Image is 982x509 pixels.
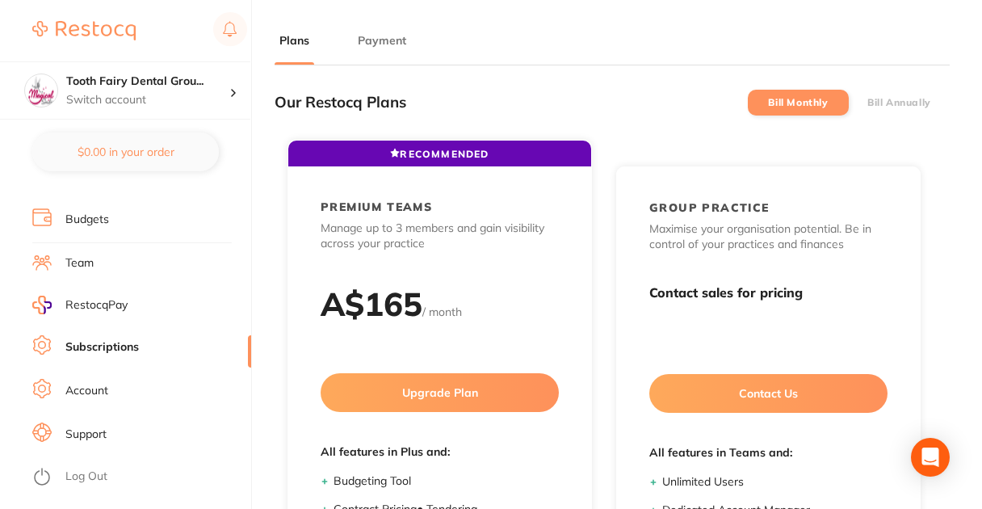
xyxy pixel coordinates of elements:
span: / month [422,305,462,319]
img: Restocq Logo [32,21,136,40]
button: $0.00 in your order [32,133,219,171]
h2: A$ 165 [321,284,422,324]
a: Log Out [65,469,107,485]
a: Subscriptions [65,339,139,355]
button: Upgrade Plan [321,373,559,412]
span: All features in Teams and: [649,445,888,461]
img: Tooth Fairy Dental Group Pty Ltd [25,74,57,107]
div: Open Intercom Messenger [911,438,950,477]
a: Support [65,427,107,443]
span: RestocqPay [65,297,128,313]
h3: Our Restocq Plans [275,94,406,111]
button: Contact Us [649,374,888,413]
p: Manage up to 3 members and gain visibility across your practice [321,221,559,252]
img: RestocqPay [32,296,52,314]
li: Unlimited Users [662,474,888,490]
button: Log Out [32,465,246,490]
span: All features in Plus and: [321,444,559,461]
h3: Contact sales for pricing [649,285,888,301]
p: Switch account [66,92,229,108]
li: Budgeting Tool [334,473,559,490]
label: Bill Monthly [768,97,828,108]
h4: Tooth Fairy Dental Group Pty Ltd [66,74,229,90]
button: Payment [353,33,411,48]
label: Bill Annually [867,97,931,108]
a: Account [65,383,108,399]
p: Maximise your organisation potential. Be in control of your practices and finances [649,221,888,253]
a: Restocq Logo [32,12,136,49]
button: Plans [275,33,314,48]
h2: PREMIUM TEAMS [321,200,432,214]
h2: GROUP PRACTICE [649,200,770,215]
a: Budgets [65,212,109,228]
a: RestocqPay [32,296,128,314]
a: Team [65,255,94,271]
span: RECOMMENDED [390,148,489,160]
